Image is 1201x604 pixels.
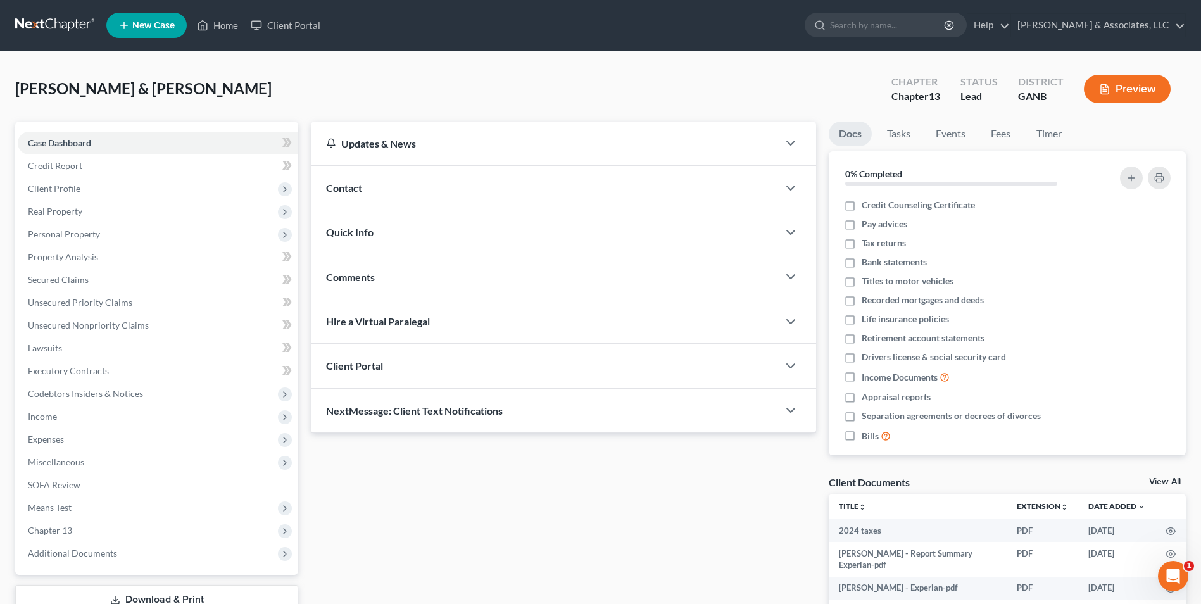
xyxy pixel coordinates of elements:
[862,294,984,306] span: Recorded mortgages and deeds
[845,168,902,179] strong: 0% Completed
[1007,519,1078,542] td: PDF
[326,405,503,417] span: NextMessage: Client Text Notifications
[981,122,1021,146] a: Fees
[28,229,100,239] span: Personal Property
[28,548,117,558] span: Additional Documents
[891,75,940,89] div: Chapter
[28,343,62,353] span: Lawsuits
[1007,542,1078,577] td: PDF
[1018,75,1064,89] div: District
[862,199,975,211] span: Credit Counseling Certificate
[830,13,946,37] input: Search by name...
[191,14,244,37] a: Home
[326,315,430,327] span: Hire a Virtual Paralegal
[1158,561,1188,591] iframe: Intercom live chat
[18,474,298,496] a: SOFA Review
[28,206,82,217] span: Real Property
[28,365,109,376] span: Executory Contracts
[839,501,866,511] a: Titleunfold_more
[960,89,998,104] div: Lead
[967,14,1010,37] a: Help
[829,519,1007,542] td: 2024 taxes
[28,456,84,467] span: Miscellaneous
[28,274,89,285] span: Secured Claims
[18,337,298,360] a: Lawsuits
[862,351,1006,363] span: Drivers license & social security card
[28,502,72,513] span: Means Test
[891,89,940,104] div: Chapter
[1018,89,1064,104] div: GANB
[829,542,1007,577] td: [PERSON_NAME] - Report Summary Experian-pdf
[326,182,362,194] span: Contact
[28,411,57,422] span: Income
[1184,561,1194,571] span: 1
[18,246,298,268] a: Property Analysis
[244,14,327,37] a: Client Portal
[28,320,149,330] span: Unsecured Nonpriority Claims
[1007,577,1078,600] td: PDF
[862,313,949,325] span: Life insurance policies
[18,291,298,314] a: Unsecured Priority Claims
[862,391,931,403] span: Appraisal reports
[28,297,132,308] span: Unsecured Priority Claims
[1088,501,1145,511] a: Date Added expand_more
[862,332,984,344] span: Retirement account statements
[18,268,298,291] a: Secured Claims
[1084,75,1171,103] button: Preview
[18,360,298,382] a: Executory Contracts
[862,275,953,287] span: Titles to motor vehicles
[28,137,91,148] span: Case Dashboard
[1060,503,1068,511] i: unfold_more
[926,122,976,146] a: Events
[15,79,272,98] span: [PERSON_NAME] & [PERSON_NAME]
[28,183,80,194] span: Client Profile
[862,371,938,384] span: Income Documents
[1026,122,1072,146] a: Timer
[862,410,1041,422] span: Separation agreements or decrees of divorces
[18,314,298,337] a: Unsecured Nonpriority Claims
[326,271,375,283] span: Comments
[28,160,82,171] span: Credit Report
[1078,577,1155,600] td: [DATE]
[28,525,72,536] span: Chapter 13
[326,226,374,238] span: Quick Info
[1149,477,1181,486] a: View All
[1078,519,1155,542] td: [DATE]
[18,154,298,177] a: Credit Report
[858,503,866,511] i: unfold_more
[28,479,80,490] span: SOFA Review
[1078,542,1155,577] td: [DATE]
[829,475,910,489] div: Client Documents
[132,21,175,30] span: New Case
[1017,501,1068,511] a: Extensionunfold_more
[862,237,906,249] span: Tax returns
[829,122,872,146] a: Docs
[862,218,907,230] span: Pay advices
[862,430,879,443] span: Bills
[18,132,298,154] a: Case Dashboard
[877,122,921,146] a: Tasks
[28,388,143,399] span: Codebtors Insiders & Notices
[960,75,998,89] div: Status
[862,256,927,268] span: Bank statements
[929,90,940,102] span: 13
[1011,14,1185,37] a: [PERSON_NAME] & Associates, LLC
[28,251,98,262] span: Property Analysis
[829,577,1007,600] td: [PERSON_NAME] - Experian-pdf
[28,434,64,444] span: Expenses
[1138,503,1145,511] i: expand_more
[326,137,763,150] div: Updates & News
[326,360,383,372] span: Client Portal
